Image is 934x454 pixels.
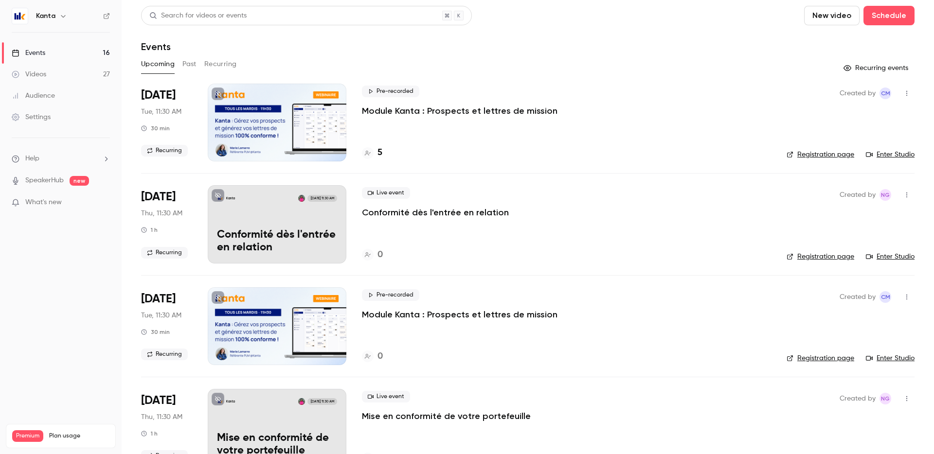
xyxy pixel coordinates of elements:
a: 0 [362,350,383,363]
a: Module Kanta : Prospects et lettres de mission [362,105,557,117]
span: Live event [362,391,410,402]
div: Sep 9 Tue, 11:30 AM (Europe/Paris) [141,287,192,365]
span: Pre-recorded [362,289,419,301]
span: [DATE] [141,291,176,307]
span: Recurring [141,349,188,360]
span: What's new [25,197,62,208]
p: Kanta [226,196,235,201]
div: 1 h [141,226,158,234]
div: 1 h [141,430,158,437]
a: SpeakerHub [25,175,64,186]
span: Charlotte MARTEL [880,87,891,99]
button: Recurring events [839,60,915,76]
p: Kanta [226,399,235,404]
a: Enter Studio [866,150,915,159]
a: 5 [362,146,382,159]
span: Live event [362,187,410,199]
span: [DATE] [141,189,176,205]
span: [DATE] [141,393,176,408]
span: Help [25,154,39,164]
span: Created by [840,291,876,303]
h1: Events [141,41,171,52]
div: Videos [12,70,46,79]
p: Conformité dès l'entrée en relation [217,229,337,254]
span: Pre-recorded [362,86,419,97]
span: Nicolas Guitard [880,393,891,404]
span: [DATE] 11:30 AM [307,398,337,405]
h6: Kanta [36,11,55,21]
div: 30 min [141,124,170,132]
a: Conformité dès l'entrée en relation [362,207,509,218]
span: Created by [840,87,876,99]
span: Recurring [141,145,188,157]
span: Tue, 11:30 AM [141,107,181,117]
span: CM [881,291,890,303]
span: Thu, 11:30 AM [141,209,182,218]
span: Recurring [141,247,188,259]
span: NG [881,189,890,201]
span: Premium [12,430,43,442]
a: Enter Studio [866,353,915,363]
a: Registration page [787,353,854,363]
button: Upcoming [141,56,175,72]
button: Schedule [863,6,915,25]
a: Module Kanta : Prospects et lettres de mission [362,309,557,320]
button: New video [804,6,860,25]
a: 0 [362,248,383,262]
a: Conformité dès l'entrée en relationKantaCélia Belmokh[DATE] 11:30 AMConformité dès l'entrée en re... [208,185,346,263]
a: Registration page [787,252,854,262]
span: Tue, 11:30 AM [141,311,181,320]
span: [DATE] 11:30 AM [307,195,337,202]
h4: 5 [377,146,382,159]
div: Sep 2 Tue, 11:30 AM (Europe/Paris) [141,84,192,161]
img: Kanta [12,8,28,24]
iframe: Noticeable Trigger [98,198,110,207]
span: Thu, 11:30 AM [141,412,182,422]
span: [DATE] [141,87,176,103]
span: Charlotte MARTEL [880,291,891,303]
div: Events [12,48,45,58]
div: Search for videos or events [149,11,247,21]
button: Past [182,56,197,72]
h4: 0 [377,248,383,262]
button: Recurring [204,56,237,72]
span: NG [881,393,890,404]
span: Created by [840,393,876,404]
img: Célia Belmokh [298,398,305,405]
span: Plan usage [49,432,109,440]
a: Registration page [787,150,854,159]
div: Sep 4 Thu, 11:30 AM (Europe/Paris) [141,185,192,263]
img: Célia Belmokh [298,195,305,202]
li: help-dropdown-opener [12,154,110,164]
a: Mise en conformité de votre portefeuille [362,410,531,422]
span: Nicolas Guitard [880,189,891,201]
span: new [70,176,89,186]
span: Created by [840,189,876,201]
h4: 0 [377,350,383,363]
span: CM [881,87,890,99]
div: Audience [12,91,55,101]
div: Settings [12,112,51,122]
div: 30 min [141,328,170,336]
a: Enter Studio [866,252,915,262]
